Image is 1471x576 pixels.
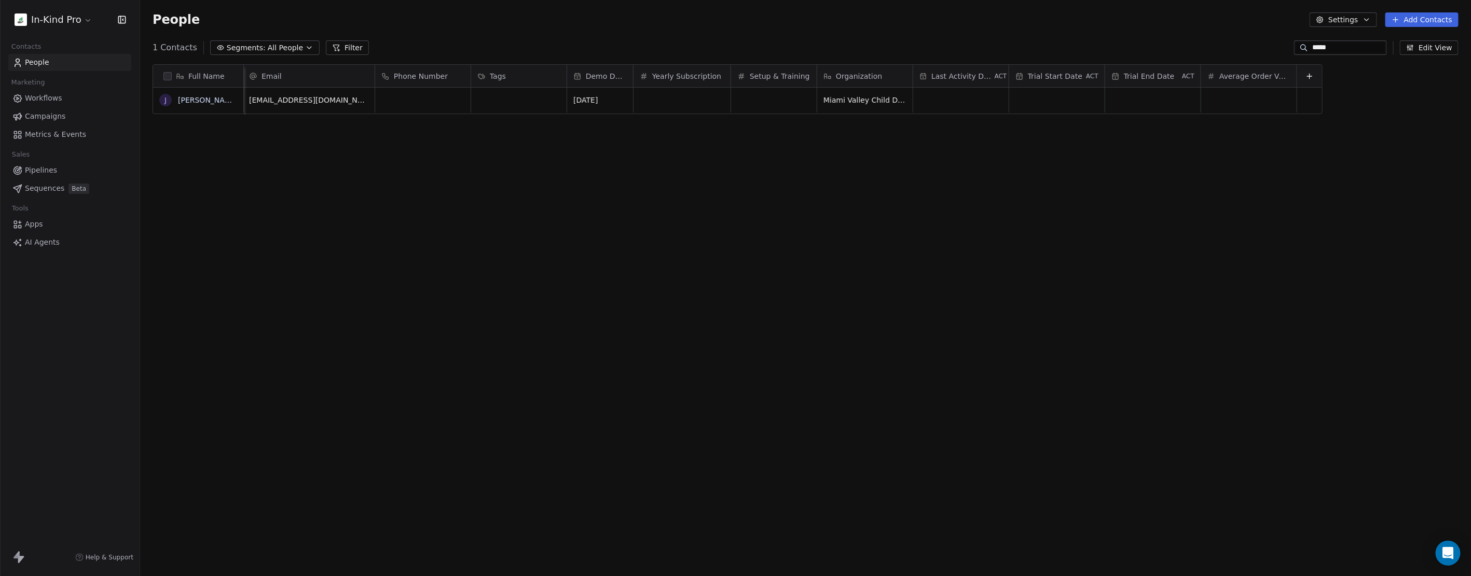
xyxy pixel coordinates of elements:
[1436,541,1461,566] div: Open Intercom Messenger
[836,71,883,81] span: Organization
[153,12,200,27] span: People
[8,126,131,143] a: Metrics & Events
[249,95,368,105] span: [EMAIL_ADDRESS][DOMAIN_NAME]
[7,201,33,216] span: Tools
[573,95,627,105] span: [DATE]
[188,71,225,81] span: Full Name
[243,65,375,87] div: Email
[25,93,62,104] span: Workflows
[931,71,993,81] span: Last Activity Date
[8,90,131,107] a: Workflows
[1201,65,1297,87] div: Average Order Value
[243,88,1322,547] div: grid
[823,95,906,105] span: Miami Valley Child Development Centers
[471,65,567,87] div: Tags
[7,147,34,162] span: Sales
[1400,40,1459,55] button: Edit View
[394,71,448,81] span: Phone Number
[1086,72,1098,80] span: ACT
[750,71,810,81] span: Setup & Training
[586,71,627,81] span: Demo Date
[178,96,238,104] a: [PERSON_NAME]
[8,180,131,197] a: SequencesBeta
[1009,65,1105,87] div: Trial Start DateACT
[567,65,633,87] div: Demo Date
[153,41,197,54] span: 1 Contacts
[1182,72,1194,80] span: ACT
[25,237,60,248] span: AI Agents
[153,65,243,87] div: Full Name
[817,65,913,87] div: Organization
[227,43,266,53] span: Segments:
[8,108,131,125] a: Campaigns
[1028,71,1082,81] span: Trial Start Date
[25,129,86,140] span: Metrics & Events
[12,11,94,29] button: In-Kind Pro
[25,111,65,122] span: Campaigns
[1385,12,1459,27] button: Add Contacts
[326,40,369,55] button: Filter
[913,65,1009,87] div: Last Activity DateACT
[375,65,471,87] div: Phone Number
[1219,71,1290,81] span: Average Order Value
[8,216,131,233] a: Apps
[8,234,131,251] a: AI Agents
[31,13,81,26] span: In-Kind Pro
[153,88,244,547] div: grid
[8,54,131,71] a: People
[995,72,1007,80] span: ACT
[731,65,817,87] div: Setup & Training
[68,184,89,194] span: Beta
[652,71,721,81] span: Yearly Subscription
[634,65,731,87] div: Yearly Subscription
[7,39,46,54] span: Contacts
[1310,12,1377,27] button: Settings
[25,165,57,176] span: Pipelines
[25,219,43,230] span: Apps
[1105,65,1201,87] div: Trial End DateACT
[262,71,282,81] span: Email
[490,71,506,81] span: Tags
[86,553,133,561] span: Help & Support
[1124,71,1175,81] span: Trial End Date
[8,162,131,179] a: Pipelines
[25,57,49,68] span: People
[25,183,64,194] span: Sequences
[15,13,27,26] img: IKP200x200.png
[7,75,49,90] span: Marketing
[75,553,133,561] a: Help & Support
[268,43,303,53] span: All People
[164,95,167,106] div: J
